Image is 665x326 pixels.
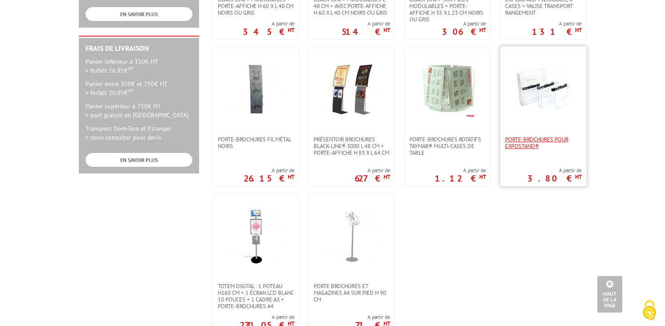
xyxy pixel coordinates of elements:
[405,136,490,156] a: Porte-Brochures Rotatifs Taymar® Multi-cases de table
[355,314,390,321] span: A partir de
[86,124,192,142] p: Transport Dom-Tom et Etranger
[86,45,192,53] h2: Frais de Livraison
[479,173,486,181] sup: HT
[435,167,486,174] span: A partir de
[323,207,381,265] img: Porte brochures et magazines A4 sur pied H 90 cm
[86,79,192,97] p: Panier entre 350€ et 750€ HT
[288,173,294,181] sup: HT
[501,136,586,149] a: Porte-brochures pour Expostand®
[309,283,395,303] a: Porte brochures et magazines A4 sur pied H 90 cm
[532,29,582,34] p: 131 €
[314,283,390,303] span: Porte brochures et magazines A4 sur pied H 90 cm
[355,176,390,181] p: 627 €
[409,136,486,156] span: Porte-Brochures Rotatifs Taymar® Multi-cases de table
[86,102,192,120] p: Panier supérieur à 750€ HT
[575,26,582,34] sup: HT
[86,111,188,119] span: > port gratuit en [GEOGRAPHIC_DATA]
[240,314,294,321] span: A partir de
[213,136,299,149] a: Porte-brochures fil métal noirs
[479,26,486,34] sup: HT
[128,87,134,94] sup: HT
[218,283,294,309] span: Totem digital : 1 poteau H160 cm + 1 écran LCD blanc 10 pouces + 1 cadre A3 + porte-brochures A4
[86,89,134,97] span: > forfait 20.95€
[323,60,381,118] img: Présentoir brochures Black-Line® 3000 L 48 cm + porte-affiche H 83 x L 64 cm
[86,153,192,167] a: EN SAVOIR PLUS
[243,20,294,27] span: A partir de
[342,29,390,34] p: 514 €
[383,173,390,181] sup: HT
[435,176,486,181] p: 1.12 €
[383,26,390,34] sup: HT
[527,167,582,174] span: A partir de
[128,65,134,71] sup: HT
[309,136,395,156] a: Présentoir brochures Black-Line® 3000 L 48 cm + porte-affiche H 83 x L 64 cm
[288,26,294,34] sup: HT
[419,60,477,118] img: Porte-Brochures Rotatifs Taymar® Multi-cases de table
[213,283,299,309] a: Totem digital : 1 poteau H160 cm + 1 écran LCD blanc 10 pouces + 1 cadre A3 + porte-brochures A4
[442,20,486,27] span: A partir de
[638,299,661,322] img: Cookies (fenêtre modale)
[442,29,486,34] p: 306 €
[86,57,192,75] p: Panier inférieur à 350€ HT
[527,176,582,181] p: 3.80 €
[505,136,582,149] span: Porte-brochures pour Expostand®
[342,20,390,27] span: A partir de
[227,207,285,265] img: Totem digital : 1 poteau H160 cm + 1 écran LCD blanc 10 pouces + 1 cadre A3 + porte-brochures A4
[514,60,572,118] img: Porte-brochures pour Expostand®
[227,60,285,118] img: Porte-brochures fil métal noirs
[355,167,390,174] span: A partir de
[86,7,192,21] a: EN SAVOIR PLUS
[634,296,665,326] button: Cookies (fenêtre modale)
[532,20,582,27] span: A partir de
[597,276,622,313] a: Haut de la page
[218,136,294,149] span: Porte-brochures fil métal noirs
[86,133,161,141] span: > nous consulter pour devis
[314,136,390,156] span: Présentoir brochures Black-Line® 3000 L 48 cm + porte-affiche H 83 x L 64 cm
[244,176,294,181] p: 26.15 €
[575,173,582,181] sup: HT
[244,167,294,174] span: A partir de
[243,29,294,34] p: 345 €
[86,66,134,74] span: > forfait 16.95€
